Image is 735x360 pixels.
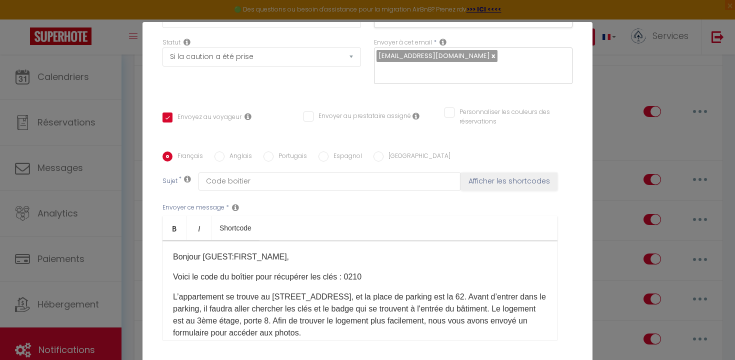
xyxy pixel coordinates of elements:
[383,151,450,162] label: [GEOGRAPHIC_DATA]
[162,203,224,212] label: Envoyer ce message
[232,203,239,211] i: Message
[183,38,190,46] i: Booking status
[187,216,211,240] a: Italic
[162,216,187,240] a: Bold
[461,172,557,190] button: Afficher les shortcodes
[378,51,490,60] span: [EMAIL_ADDRESS][DOMAIN_NAME]
[328,151,362,162] label: Espagnol
[173,291,547,339] p: L’appartement se trouve au [STREET_ADDRESS], et la place de parking est la 62. Avant d’entrer dan...
[162,176,177,187] label: Sujet
[273,151,307,162] label: Portugais
[412,112,419,120] i: Envoyer au prestataire si il est assigné
[173,271,547,283] p: Voici le code du boîtier pour récupérer les clés : 0210
[184,175,191,183] i: Subject
[374,38,432,47] label: Envoyer à cet email
[162,38,180,47] label: Statut
[224,151,252,162] label: Anglais
[211,216,259,240] a: Shortcode
[173,251,547,263] p: Bonjour [GUEST:FIRST_NAME],
[244,112,251,120] i: Envoyer au voyageur
[439,38,446,46] i: Recipient
[172,151,203,162] label: Français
